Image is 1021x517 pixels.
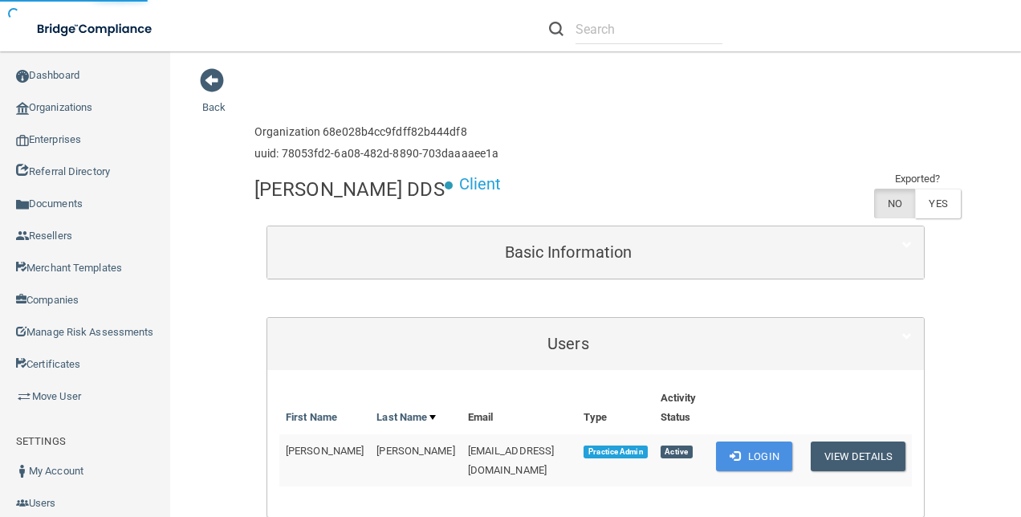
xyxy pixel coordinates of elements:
[654,382,710,434] th: Activity Status
[16,497,29,510] img: icon-users.e205127d.png
[915,189,960,218] label: YES
[16,135,29,146] img: enterprise.0d942306.png
[279,335,857,352] h5: Users
[661,446,693,458] span: Active
[202,82,226,113] a: Back
[16,102,29,115] img: organization-icon.f8decf85.png
[874,189,915,218] label: NO
[254,126,498,138] h6: Organization 68e028b4cc9fdff82b444df8
[874,169,961,189] td: Exported?
[459,169,502,199] p: Client
[716,442,792,471] button: Login
[811,442,905,471] button: View Details
[549,22,563,36] img: ic-search.3b580494.png
[16,198,29,211] img: icon-documents.8dae5593.png
[376,445,454,457] span: [PERSON_NAME]
[279,243,857,261] h5: Basic Information
[376,408,436,427] a: Last Name
[254,148,498,160] h6: uuid: 78053fd2-6a08-482d-8890-703daaaaee1a
[279,326,912,362] a: Users
[16,389,32,405] img: briefcase.64adab9b.png
[16,465,29,478] img: ic_user_dark.df1a06c3.png
[462,382,578,434] th: Email
[584,446,647,458] span: Practice Admin
[254,179,445,200] h4: [PERSON_NAME] DDS
[16,70,29,83] img: ic_dashboard_dark.d01f4a41.png
[16,230,29,242] img: ic_reseller.de258add.png
[286,408,337,427] a: First Name
[279,234,912,271] a: Basic Information
[576,14,722,44] input: Search
[286,445,364,457] span: [PERSON_NAME]
[468,445,555,476] span: [EMAIL_ADDRESS][DOMAIN_NAME]
[16,432,66,451] label: SETTINGS
[24,13,167,46] img: bridge_compliance_login_screen.278c3ca4.svg
[577,382,653,434] th: Type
